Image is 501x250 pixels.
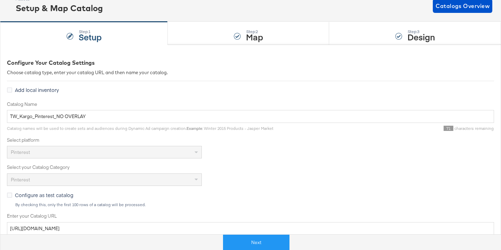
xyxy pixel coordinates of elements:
span: Catalog names will be used to create sets and audiences during Dynamic Ad campaign creation. : Wi... [7,126,273,131]
div: Configure Your Catalog Settings [7,59,494,67]
label: Select platform [7,137,494,143]
span: 71 [444,126,453,131]
div: Step: 3 [407,29,435,34]
strong: Design [407,31,435,42]
span: Catalogs Overview [436,1,490,11]
span: Configure as test catalog [15,192,73,198]
strong: Map [246,31,263,42]
label: Catalog Name [7,101,494,108]
div: Choose catalog type, enter your catalog URL and then name your catalog. [7,69,494,76]
div: By checking this, only the first 100 rows of a catalog will be processed. [15,202,494,207]
strong: Setup [79,31,102,42]
label: Select your Catalog Category [7,164,494,171]
div: characters remaining [273,126,494,131]
div: Setup & Map Catalog [16,2,103,14]
span: Pinterest [11,149,30,155]
span: Pinterest [11,177,30,183]
strong: Example [186,126,202,131]
div: Step: 1 [79,29,102,34]
input: Name your catalog e.g. My Dynamic Product Catalog [7,110,494,123]
label: Enter your Catalog URL [7,213,494,219]
span: Add local inventory [15,86,59,93]
div: Step: 2 [246,29,263,34]
input: Enter Catalog URL, e.g. http://www.example.com/products.xml [7,222,494,235]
